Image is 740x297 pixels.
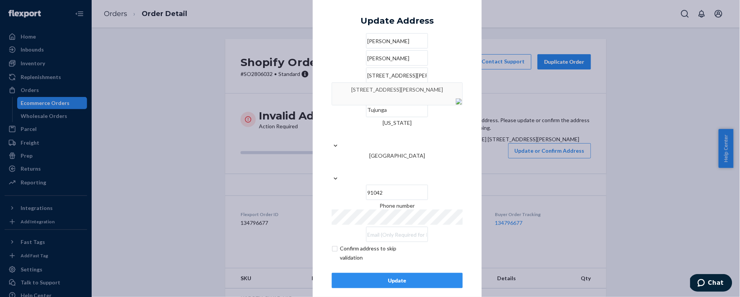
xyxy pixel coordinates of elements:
div: Update Address [361,16,434,26]
input: [GEOGRAPHIC_DATA] [397,160,397,175]
input: City [366,102,428,117]
div: Update [338,277,456,284]
input: [STREET_ADDRESS][PERSON_NAME] [366,68,428,83]
input: First & Last Name [366,33,428,48]
iframe: Opens a widget where you can chat to one of our agents [690,274,732,293]
img: [object%20Module] [456,98,462,105]
input: ZIP Code [366,185,428,200]
div: [GEOGRAPHIC_DATA] [332,152,463,160]
button: Update [332,273,463,288]
input: [US_STATE] [397,127,397,142]
span: Phone number [380,202,415,209]
input: Email (Only Required for International) [366,227,428,242]
div: [STREET_ADDRESS][PERSON_NAME] [336,83,459,97]
div: [US_STATE] [332,119,463,127]
input: Company Name [366,50,428,66]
